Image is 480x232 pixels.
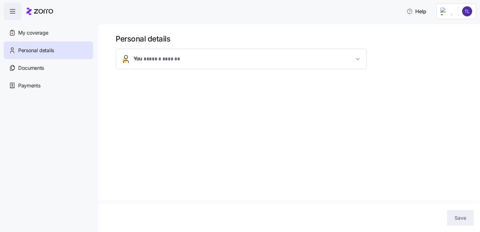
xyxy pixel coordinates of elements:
span: Help [406,8,426,15]
img: Employer logo [440,8,453,15]
span: Personal details [18,47,54,54]
a: Payments [4,77,93,94]
img: a16c80eaf46da22b57038c68bf3af178 [462,6,472,16]
button: Help [401,5,431,18]
a: Personal details [4,41,93,59]
span: My coverage [18,29,48,37]
a: Documents [4,59,93,77]
span: Save [455,214,466,222]
span: Payments [18,82,40,90]
h1: Personal details [116,34,471,44]
span: Documents [18,64,44,72]
a: My coverage [4,24,93,41]
button: Save [447,210,474,226]
span: You [134,55,182,63]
